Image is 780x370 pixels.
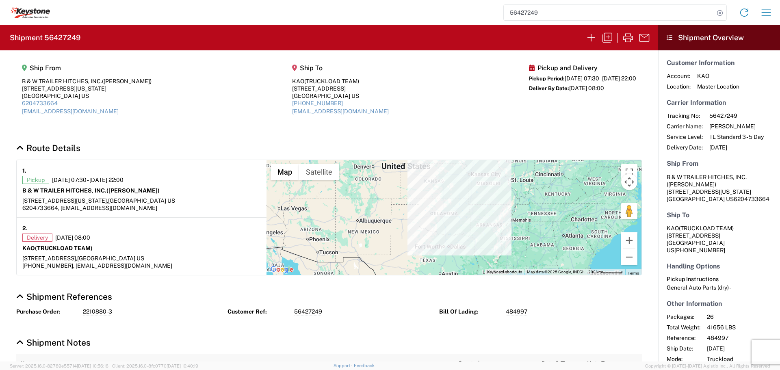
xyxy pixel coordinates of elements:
[621,203,637,219] button: Drag Pegman onto the map to open Street View
[22,92,152,100] div: [GEOGRAPHIC_DATA] US
[667,211,771,219] h5: Ship To
[269,264,295,275] a: Open this area in Google Maps (opens a new window)
[22,234,52,242] span: Delivery
[529,64,636,72] h5: Pickup and Delivery
[271,164,299,180] button: Show street map
[22,166,26,176] strong: 1.
[16,308,77,316] strong: Purchase Order:
[22,78,152,85] div: B & W TRAILER HITCHES, INC.
[645,362,770,370] span: Copyright © [DATE]-[DATE] Agistix Inc., All Rights Reserved
[22,187,160,194] strong: B & W TRAILER HITCHES, INC.
[709,133,764,141] span: TL Standard 3 - 5 Day
[628,271,639,275] a: Terms
[55,234,90,241] span: [DATE] 08:00
[529,85,569,91] span: Deliver By Date:
[292,108,389,115] a: [EMAIL_ADDRESS][DOMAIN_NAME]
[667,355,700,363] span: Mode:
[16,143,80,153] a: Hide Details
[667,160,771,167] h5: Ship From
[22,204,261,212] div: 6204733664, [EMAIL_ADDRESS][DOMAIN_NAME]
[697,72,739,80] span: KAO
[167,364,198,368] span: [DATE] 10:40:19
[269,264,295,275] img: Google
[83,308,112,316] span: 2210880-3
[529,76,565,82] span: Pickup Period:
[667,99,771,106] h5: Carrier Information
[294,308,322,316] span: 56427249
[292,64,389,72] h5: Ship To
[734,196,769,202] span: 6204733664
[354,363,375,368] a: Feedback
[22,255,77,262] span: [STREET_ADDRESS],
[667,225,771,254] address: [GEOGRAPHIC_DATA] US
[667,225,734,239] span: KAO [STREET_ADDRESS]
[22,245,93,251] strong: KAO
[667,262,771,270] h5: Handling Options
[667,123,703,130] span: Carrier Name:
[22,85,152,92] div: [STREET_ADDRESS][US_STATE]
[658,25,780,50] header: Shipment Overview
[10,364,108,368] span: Server: 2025.16.0-82789e55714
[77,364,108,368] span: [DATE] 10:56:16
[10,33,80,43] h2: Shipment 56427249
[292,78,389,85] div: KAO
[22,176,49,184] span: Pickup
[487,269,522,275] button: Keyboard shortcuts
[52,176,123,184] span: [DATE] 07:30 - [DATE] 22:00
[565,75,636,82] span: [DATE] 07:30 - [DATE] 22:00
[527,270,583,274] span: Map data ©2025 Google, INEGI
[621,164,637,180] button: Toggle fullscreen view
[621,174,637,190] button: Map camera controls
[667,174,747,180] span: B & W TRAILER HITCHES, INC.
[504,5,714,20] input: Shipment, tracking or reference number
[77,255,144,262] span: [GEOGRAPHIC_DATA] US
[588,270,602,274] span: 200 km
[709,112,764,119] span: 56427249
[707,313,776,320] span: 26
[667,300,771,307] h5: Other Information
[707,345,776,352] span: [DATE]
[667,112,703,119] span: Tracking No:
[667,181,716,188] span: ([PERSON_NAME])
[667,345,700,352] span: Ship Date:
[667,59,771,67] h5: Customer Information
[227,308,288,316] strong: Customer Ref:
[667,83,691,90] span: Location:
[697,83,739,90] span: Master Location
[667,173,771,203] address: [GEOGRAPHIC_DATA] US
[304,78,359,84] span: (TRUCKLOAD TEAM)
[667,284,771,291] div: General Auto Parts (dry) -
[674,247,725,253] span: [PHONE_NUMBER]
[679,225,734,232] span: (TRUCKLOAD TEAM)
[292,85,389,92] div: [STREET_ADDRESS]
[22,64,152,72] h5: Ship From
[709,123,764,130] span: [PERSON_NAME]
[667,276,771,283] h6: Pickup Instructions
[22,223,28,234] strong: 2.
[707,334,776,342] span: 484997
[334,363,354,368] a: Support
[667,144,703,151] span: Delivery Date:
[569,85,604,91] span: [DATE] 08:00
[292,100,343,106] a: [PHONE_NUMBER]
[22,262,261,269] div: [PHONE_NUMBER], [EMAIL_ADDRESS][DOMAIN_NAME]
[35,245,93,251] span: (TRUCKLOAD TEAM)
[439,308,500,316] strong: Bill Of Lading:
[667,334,700,342] span: Reference:
[667,72,691,80] span: Account:
[292,92,389,100] div: [GEOGRAPHIC_DATA] US
[22,100,58,106] a: 6204733664
[16,338,91,348] a: Hide Details
[667,324,700,331] span: Total Weight:
[707,324,776,331] span: 41656 LBS
[667,188,751,195] span: [STREET_ADDRESS][US_STATE]
[621,232,637,249] button: Zoom in
[112,364,198,368] span: Client: 2025.16.0-8fc0770
[22,197,108,204] span: [STREET_ADDRESS][US_STATE],
[667,313,700,320] span: Packages:
[102,78,152,84] span: ([PERSON_NAME])
[709,144,764,151] span: [DATE]
[22,108,119,115] a: [EMAIL_ADDRESS][DOMAIN_NAME]
[506,308,527,316] span: 484997
[16,292,112,302] a: Hide Details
